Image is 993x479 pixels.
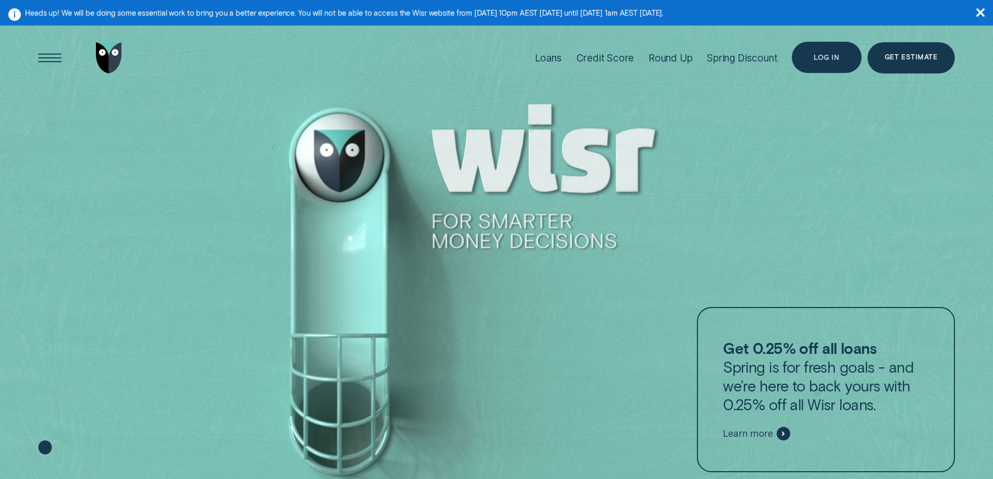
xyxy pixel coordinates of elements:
a: Go to home page [93,23,125,92]
strong: Get 0.25% off all loans [723,339,876,357]
a: Get Estimate [867,42,955,73]
a: Credit Score [577,23,634,92]
div: Log in [814,54,839,60]
div: Round Up [648,52,693,64]
div: Loans [535,52,562,64]
a: Loans [535,23,562,92]
a: Round Up [648,23,693,92]
div: Credit Score [577,52,634,64]
button: Open Menu [34,42,66,73]
p: Spring is for fresh goals - and we’re here to back yours with 0.25% off all Wisr loans. [723,339,928,414]
span: Learn more [723,428,773,439]
div: Spring Discount [707,52,777,64]
img: Wisr [96,42,122,73]
a: Spring Discount [707,23,777,92]
button: Log in [792,42,861,73]
a: Get 0.25% off all loansSpring is for fresh goals - and we’re here to back yours with 0.25% off al... [697,307,954,473]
